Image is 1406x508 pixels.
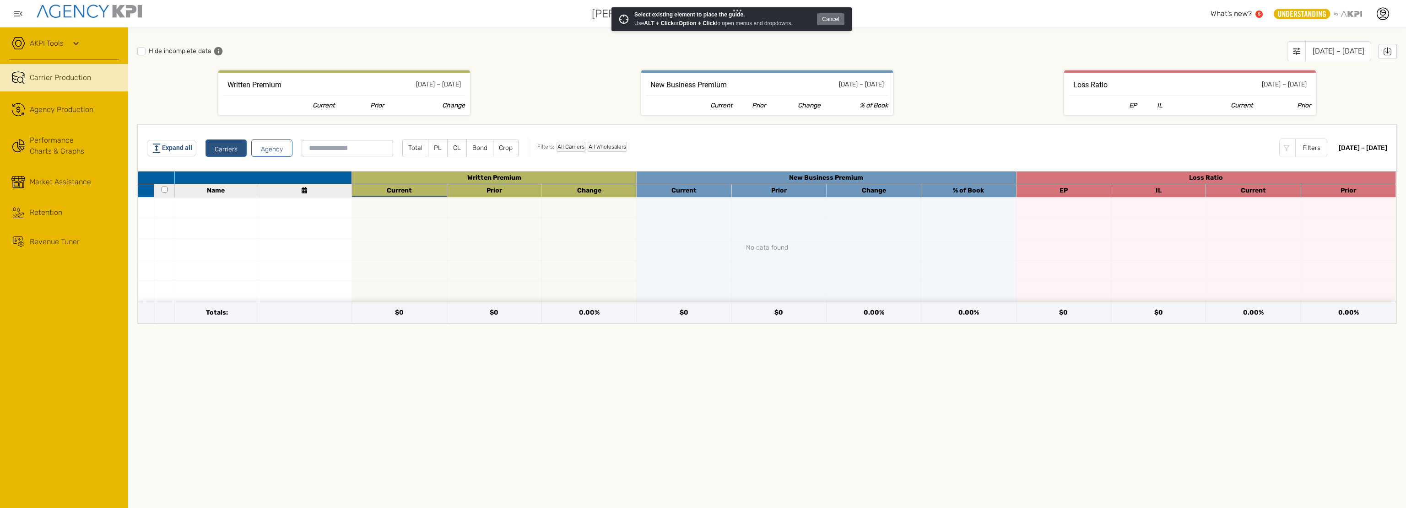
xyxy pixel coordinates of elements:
label: Bond [467,139,493,157]
th: Prior [733,100,767,111]
div: $0 [1059,308,1068,317]
h3: Reported By Carrier [1073,80,1108,91]
div: Filters: [537,142,627,152]
label: Total [403,139,428,157]
div: Prior [1303,187,1393,194]
th: Current [680,100,733,111]
div: Market Assistance [30,176,91,187]
div: Current Period Gains over the Prior Year Period [544,187,634,194]
div: $0 [774,308,783,317]
text: 5 [1258,11,1260,16]
div: [DATE] – [DATE] [1339,143,1387,153]
div: Filters [1295,139,1327,157]
button: [DATE] – [DATE] [1287,41,1371,61]
div: 0.00 % [1243,308,1264,317]
h3: Reported by Carrier [650,80,727,91]
span: What’s new? [1211,9,1252,18]
div: $0 [680,308,688,317]
th: Earned Premium [1103,100,1137,111]
span: [PERSON_NAME] Insurance Services [592,5,774,22]
span: Totals: [206,308,228,317]
th: Current Period Gains over the Prior Year Period [384,100,465,111]
div: All Carriers [557,142,585,152]
div: Change [829,187,919,194]
div: Earned Premium [1019,187,1109,194]
div: [DATE] – [DATE] [1262,80,1307,91]
th: Prior [1253,100,1311,111]
div: $0 [1154,308,1163,317]
div: Revenue Tuner [30,236,80,247]
div: 0.00 % [864,308,884,317]
th: Incurred Losses [1137,100,1163,111]
button: Cancel [817,13,844,25]
label: Crop [493,139,518,157]
div: Current [354,187,444,194]
div: Reported by Carrier [354,174,634,182]
span: Hides missing Carrier data from the selected timeframe. [214,47,223,56]
div: Reported by Carrier [639,174,1013,182]
a: 5 [1255,11,1263,18]
div: Reported By Carrier [1019,174,1393,182]
div: Prior [734,187,824,194]
h3: Reported by Carrier [227,80,281,91]
div: $0 [395,308,404,317]
div: 0.00 % [579,308,600,317]
div: All Wholesalers [588,142,627,152]
div: 0.00 % [1338,308,1359,317]
button: Agency [251,139,292,157]
button: Download Carrier Production for Jan 2025 – Aug 2025 [1378,44,1397,59]
div: $0 [490,308,498,317]
th: New Business as Part of Total Written Premium [821,100,888,111]
div: New Business as Part of Total Written Premium [924,187,1013,194]
a: AKPI Tools [30,38,64,49]
button: Expand all [147,140,196,156]
label: CL [448,139,466,157]
div: Current [1208,187,1298,194]
div: Current [639,187,729,194]
div: Incurred Losses [1114,187,1203,194]
div: Retention [30,207,62,218]
th: Current Period Gains over the Prior Year Period [766,100,821,111]
label: PL [428,139,447,157]
div: Prior [449,187,539,194]
img: agencykpi-logo-550x69-2d9e3fa8.png [37,5,142,18]
th: Current [257,100,335,111]
div: [DATE] – [DATE] [839,80,884,91]
div: Name [177,187,254,194]
button: Filters [1279,139,1327,157]
div: 0.00 % [958,308,979,317]
div: [DATE] – [DATE] [416,80,461,91]
span: Agency Production [30,104,93,115]
label: Hide incomplete data [137,47,211,55]
th: Current [1163,100,1254,111]
span: Expand all [162,143,192,153]
div: [DATE] – [DATE] [1305,41,1371,61]
th: Prior [335,100,385,111]
button: Carriers [205,139,247,157]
